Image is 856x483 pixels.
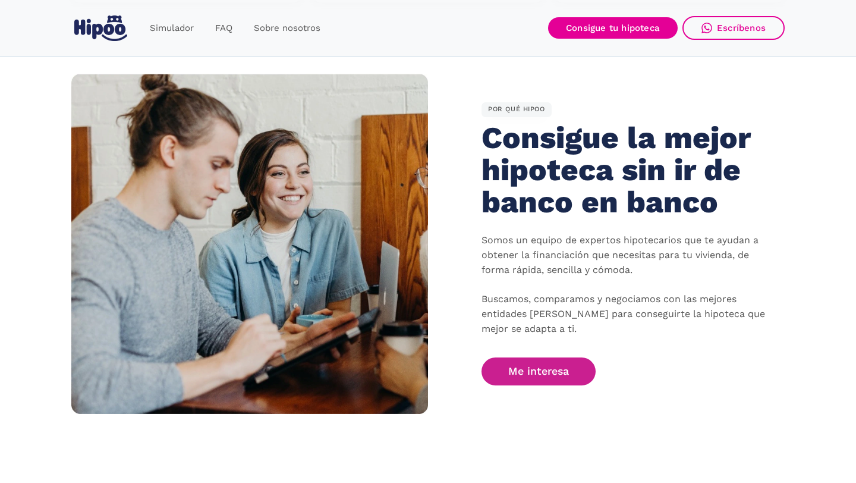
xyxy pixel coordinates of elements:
div: Escríbenos [717,23,766,33]
a: Me interesa [481,357,596,385]
a: home [71,11,130,46]
h2: Consigue la mejor hipoteca sin ir de banco en banco [481,122,756,218]
a: Sobre nosotros [243,17,331,40]
a: Consigue tu hipoteca [548,17,678,39]
a: Simulador [139,17,204,40]
div: POR QUÉ HIPOO [481,102,552,118]
a: Escríbenos [682,16,785,40]
p: Somos un equipo de expertos hipotecarios que te ayudan a obtener la financiación que necesitas pa... [481,233,767,337]
a: FAQ [204,17,243,40]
